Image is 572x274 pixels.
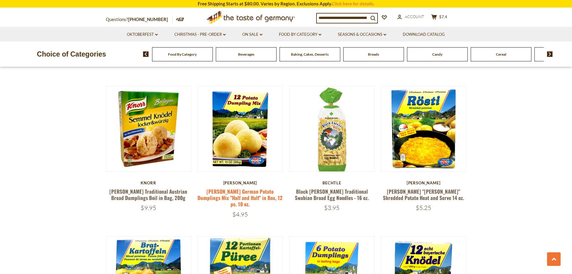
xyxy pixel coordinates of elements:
img: Dr. Knoll "Roesti" Shredded Potato Heat and Serve 14 oz. [381,86,466,171]
div: [PERSON_NAME] [197,180,283,185]
img: next arrow [547,51,553,57]
a: Account [397,14,424,20]
div: Knorr [106,180,191,185]
a: Food By Category [168,52,197,57]
img: previous arrow [143,51,149,57]
div: Bechtle [289,180,375,185]
span: $4.95 [232,211,248,218]
span: $5.25 [416,204,431,211]
a: On Sale [242,31,262,38]
a: Cereal [496,52,506,57]
a: Baking, Cakes, Desserts [291,52,329,57]
a: [PERSON_NAME] "[PERSON_NAME]" Shredded Potato Heat and Serve 14 oz. [383,188,464,202]
a: Oktoberfest [127,31,158,38]
span: $9.95 [141,204,156,211]
span: $7.4 [439,14,447,19]
a: Seasons & Occasions [338,31,386,38]
span: Account [405,14,424,19]
a: Download Catalog [403,31,445,38]
a: Breads [368,52,379,57]
img: Black Forest Girl Traditional Swabian Broad Egg Noodles - 16 oz. [289,86,375,171]
a: Candy [432,52,442,57]
a: [PERSON_NAME] Traditional Austrian Bread Dumplings Boil in Bag, 200g [109,188,187,202]
a: [PHONE_NUMBER] [128,17,168,22]
img: Knorr Traditional Austrian Bread Dumplings Boil in Bag, 200g [106,86,191,171]
img: Dr. Knoll German Potato Dumplings Mix "Half and Half" in Box, 12 pc. 10 oz. [198,86,283,171]
span: $3.95 [324,204,340,211]
a: Christmas - PRE-ORDER [174,31,226,38]
p: Questions? [106,16,173,23]
button: $7.4 [430,14,448,22]
a: Food By Category [279,31,321,38]
a: [PERSON_NAME] German Potato Dumplings Mix "Half and Half" in Box, 12 pc. 10 oz. [197,188,283,208]
a: Black [PERSON_NAME] Traditional Swabian Broad Egg Noodles - 16 oz. [295,188,369,202]
a: Beverages [238,52,254,57]
div: [PERSON_NAME] [381,180,466,185]
a: Click here for details. [332,1,375,6]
